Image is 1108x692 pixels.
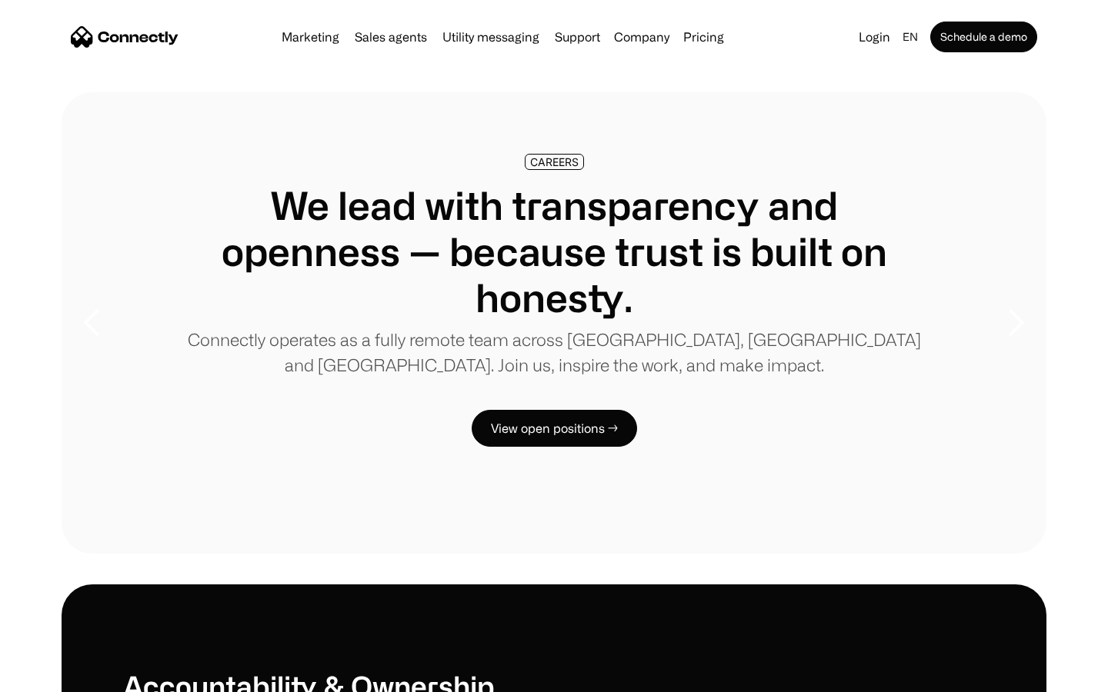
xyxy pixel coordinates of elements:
ul: Language list [31,665,92,687]
div: CAREERS [530,156,579,168]
a: Login [853,26,896,48]
h1: We lead with transparency and openness — because trust is built on honesty. [185,182,923,321]
div: en [903,26,918,48]
a: Support [549,31,606,43]
a: Sales agents [349,31,433,43]
div: Company [614,26,669,48]
a: Utility messaging [436,31,546,43]
a: Marketing [275,31,345,43]
a: Pricing [677,31,730,43]
a: View open positions → [472,410,637,447]
a: Schedule a demo [930,22,1037,52]
p: Connectly operates as a fully remote team across [GEOGRAPHIC_DATA], [GEOGRAPHIC_DATA] and [GEOGRA... [185,327,923,378]
aside: Language selected: English [15,664,92,687]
